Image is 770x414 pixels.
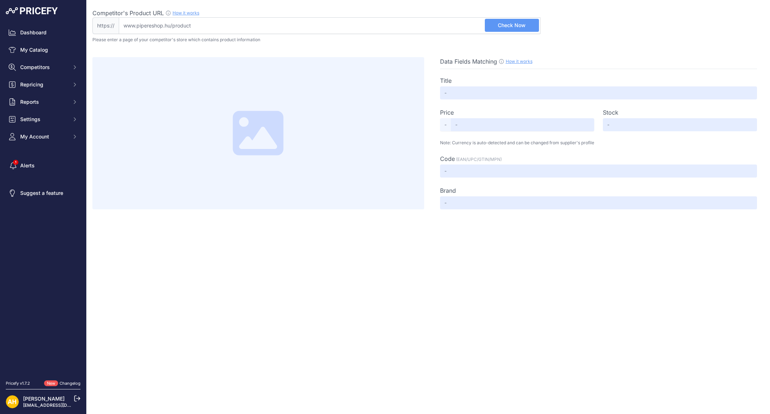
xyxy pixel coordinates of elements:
span: Check Now [498,22,526,29]
button: Repricing [6,78,81,91]
label: Title [440,76,452,85]
a: My Catalog [6,43,81,56]
input: - [440,196,757,209]
nav: Sidebar [6,26,81,372]
input: - [440,86,757,99]
span: Reports [20,98,68,106]
a: How it works [173,10,199,16]
img: Pricefy Logo [6,7,58,14]
label: Stock [603,108,618,117]
span: Competitors [20,64,68,71]
label: Price [440,108,454,117]
label: Brand [440,186,456,195]
span: Code [440,155,455,162]
button: Settings [6,113,81,126]
p: Please enter a page of your competitor's store which contains product information [92,37,764,43]
a: Alerts [6,159,81,172]
input: - [440,165,757,178]
span: Repricing [20,81,68,88]
input: - [451,118,594,131]
button: Check Now [485,19,539,32]
button: My Account [6,130,81,143]
span: My Account [20,133,68,140]
button: Reports [6,95,81,108]
span: Settings [20,116,68,123]
span: (EAN/UPC/GTIN/MPN) [456,157,502,162]
input: www.pipereshop.hu/product [119,17,540,34]
span: New [44,380,58,387]
p: Note: Currency is auto-detected and can be changed from supplier's profile [440,140,757,146]
input: - [603,118,757,131]
a: [PERSON_NAME] [23,396,65,402]
span: Competitor's Product URL [92,9,164,17]
a: Suggest a feature [6,187,81,200]
a: How it works [506,59,532,64]
a: [EMAIL_ADDRESS][DOMAIN_NAME] [23,402,99,408]
button: Competitors [6,61,81,74]
a: Changelog [60,381,81,386]
div: Pricefy v1.7.2 [6,380,30,387]
a: Dashboard [6,26,81,39]
span: - [440,118,451,131]
span: Data Fields Matching [440,58,497,65]
span: https:// [92,17,119,34]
